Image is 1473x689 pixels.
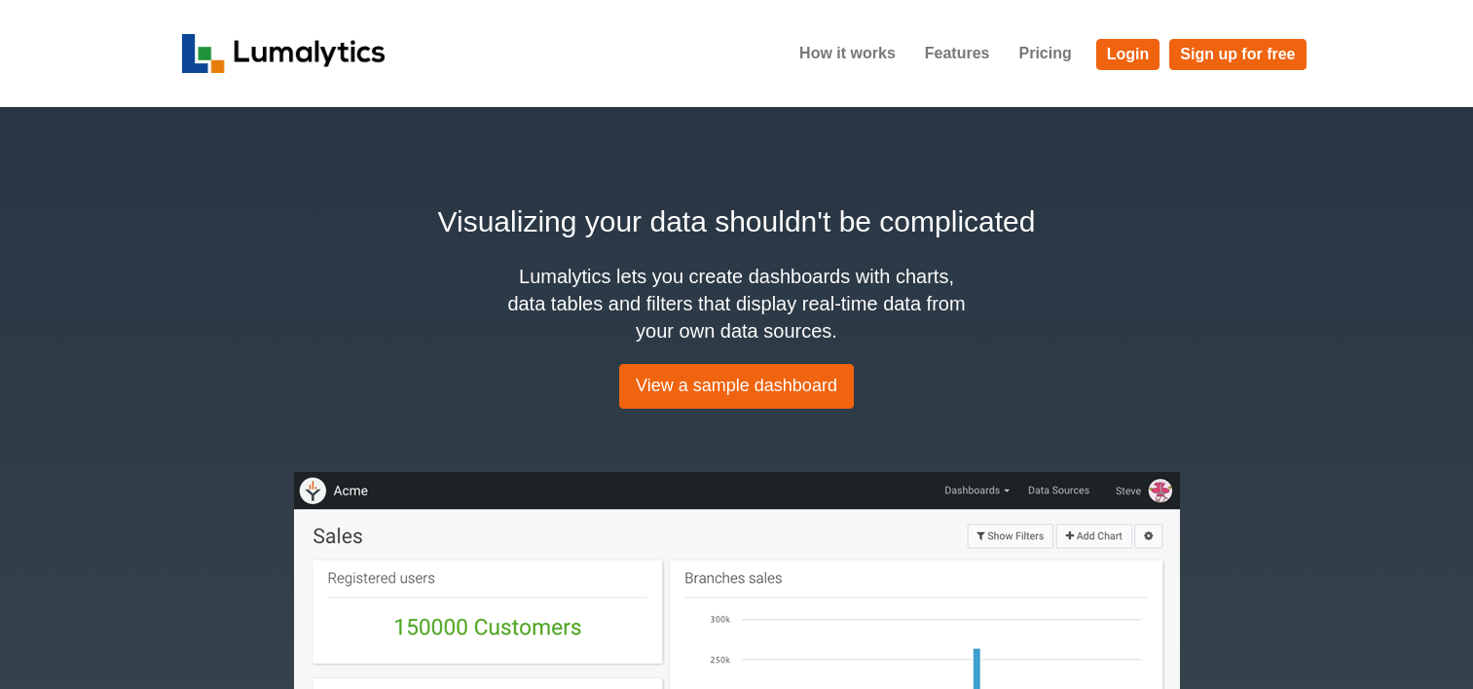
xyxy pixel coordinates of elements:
img: logo_v2-f34f87db3d4d9f5311d6c47995059ad6168825a3e1eb260e01c8041e89355404.png [182,34,386,73]
a: Login [1096,39,1160,70]
a: View a sample dashboard [619,364,854,409]
a: How it works [785,29,910,78]
a: Pricing [1004,29,1086,78]
h2: Visualizing your data shouldn't be complicated [182,199,1292,243]
a: Features [910,29,1005,78]
a: Sign up for free [1169,39,1306,70]
h4: Lumalytics lets you create dashboards with charts, data tables and filters that display real-time... [503,263,971,344]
